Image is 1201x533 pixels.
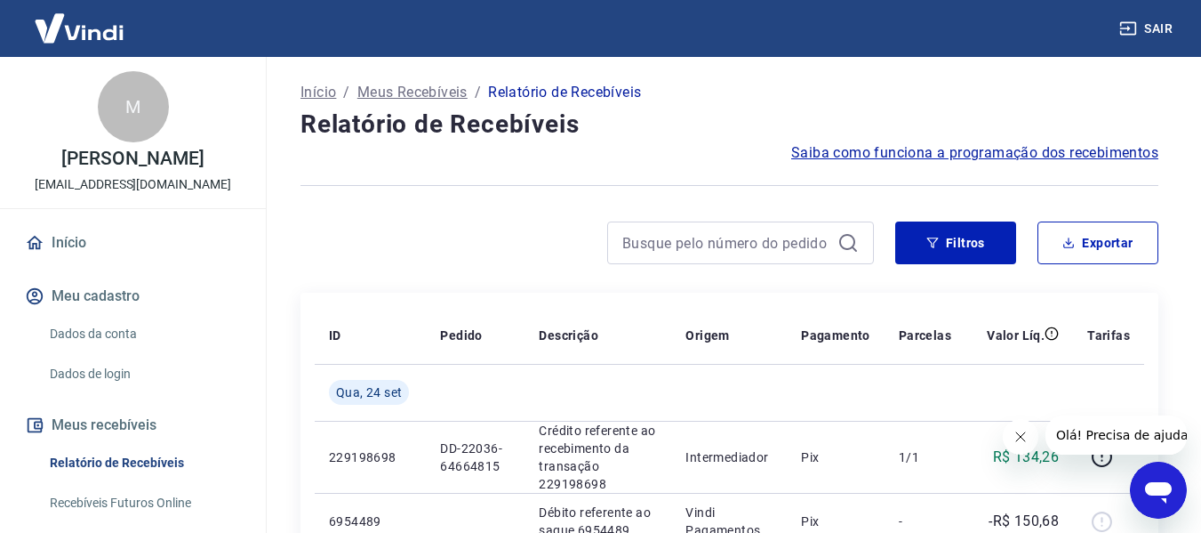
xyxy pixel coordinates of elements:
[357,82,468,103] a: Meus Recebíveis
[329,327,341,344] p: ID
[989,511,1059,532] p: -R$ 150,68
[440,440,510,475] p: DD-22036-64664815
[98,71,169,142] div: M
[475,82,481,103] p: /
[11,12,149,27] span: Olá! Precisa de ajuda?
[300,107,1158,142] h4: Relatório de Recebíveis
[899,513,951,530] p: -
[43,316,244,352] a: Dados da conta
[35,175,231,194] p: [EMAIL_ADDRESS][DOMAIN_NAME]
[899,327,951,344] p: Parcelas
[801,513,870,530] p: Pix
[993,447,1060,468] p: R$ 134,26
[440,327,482,344] p: Pedido
[622,230,830,256] input: Busque pelo número do pedido
[300,82,336,103] a: Início
[43,356,244,392] a: Dados de login
[801,448,870,466] p: Pix
[895,222,1016,264] button: Filtros
[343,82,349,103] p: /
[21,406,244,445] button: Meus recebíveis
[1087,327,1130,344] p: Tarifas
[21,277,244,316] button: Meu cadastro
[329,448,412,466] p: 229198698
[43,445,244,481] a: Relatório de Recebíveis
[488,82,641,103] p: Relatório de Recebíveis
[336,384,402,401] span: Qua, 24 set
[539,327,598,344] p: Descrição
[1037,222,1158,264] button: Exportar
[539,422,657,493] p: Crédito referente ao recebimento da transação 229198698
[1045,416,1187,455] iframe: Mensagem da empresa
[791,142,1158,164] a: Saiba como funciona a programação dos recebimentos
[43,485,244,521] a: Recebíveis Futuros Online
[1003,419,1038,455] iframe: Fechar mensagem
[685,448,773,466] p: Intermediador
[61,149,204,168] p: [PERSON_NAME]
[21,1,137,55] img: Vindi
[1130,462,1187,519] iframe: Botão para abrir a janela de mensagens
[21,223,244,262] a: Início
[1116,12,1180,45] button: Sair
[987,327,1045,344] p: Valor Líq.
[329,513,412,530] p: 6954489
[685,327,729,344] p: Origem
[801,327,870,344] p: Pagamento
[899,448,951,466] p: 1/1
